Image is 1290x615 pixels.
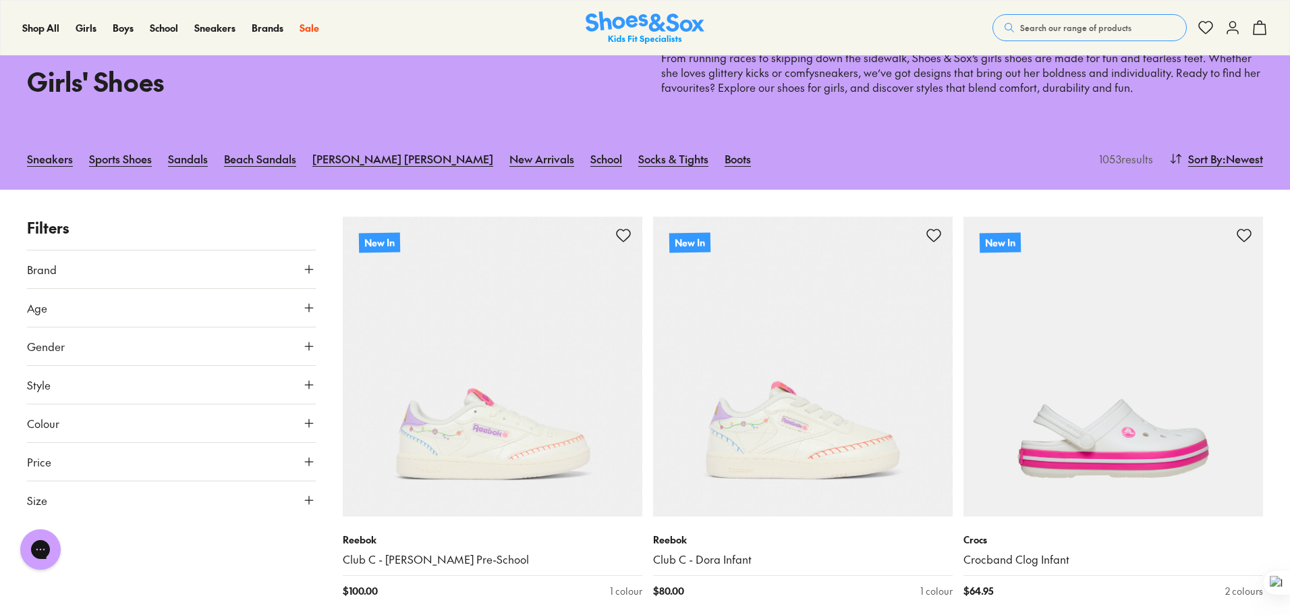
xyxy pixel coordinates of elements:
[150,21,178,35] a: School
[76,21,96,35] a: Girls
[920,584,953,598] div: 1 colour
[669,232,710,252] p: New In
[150,21,178,34] span: School
[27,300,47,316] span: Age
[113,21,134,35] a: Boys
[252,21,283,34] span: Brands
[610,584,642,598] div: 1 colour
[653,584,684,598] span: $ 80.00
[1188,151,1223,167] span: Sort By
[300,21,319,35] a: Sale
[27,250,316,288] button: Brand
[27,443,316,481] button: Price
[653,217,953,516] a: New In
[963,552,1263,567] a: Crocband Clog Infant
[590,144,622,173] a: School
[27,415,59,431] span: Colour
[224,144,296,173] a: Beach Sandals
[1094,151,1153,167] p: 1053 results
[27,492,47,508] span: Size
[252,21,283,35] a: Brands
[963,533,1263,547] p: Crocs
[653,552,953,567] a: Club C - Dora Infant
[661,51,1263,95] p: From running races to skipping down the sidewalk, Shoes & Sox’s girls shoes are made for fun and ...
[963,217,1263,516] a: New In
[1020,22,1131,34] span: Search our range of products
[13,525,67,574] iframe: Gorgias live chat messenger
[113,21,134,34] span: Boys
[27,62,629,101] h1: Girls' Shoes
[194,21,235,35] a: Sneakers
[27,454,51,470] span: Price
[586,11,704,45] img: SNS_Logo_Responsive.svg
[359,232,400,252] p: New In
[27,481,316,519] button: Size
[343,217,642,516] a: New In
[27,289,316,327] button: Age
[653,533,953,547] p: Reebok
[168,144,208,173] a: Sandals
[814,65,858,80] a: sneakers
[343,533,642,547] p: Reebok
[509,144,574,173] a: New Arrivals
[27,327,316,365] button: Gender
[300,21,319,34] span: Sale
[725,144,751,173] a: Boots
[27,377,51,393] span: Style
[586,11,704,45] a: Shoes & Sox
[27,217,316,239] p: Filters
[1223,151,1263,167] span: : Newest
[22,21,59,35] a: Shop All
[89,144,152,173] a: Sports Shoes
[343,584,378,598] span: $ 100.00
[194,21,235,34] span: Sneakers
[312,144,493,173] a: [PERSON_NAME] [PERSON_NAME]
[27,404,316,442] button: Colour
[27,261,57,277] span: Brand
[22,21,59,34] span: Shop All
[1169,144,1263,173] button: Sort By:Newest
[76,21,96,34] span: Girls
[27,144,73,173] a: Sneakers
[343,552,642,567] a: Club C - [PERSON_NAME] Pre-School
[27,338,65,354] span: Gender
[992,14,1187,41] button: Search our range of products
[638,144,708,173] a: Socks & Tights
[27,366,316,404] button: Style
[963,584,993,598] span: $ 64.95
[1225,584,1263,598] div: 2 colours
[979,232,1021,253] p: New In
